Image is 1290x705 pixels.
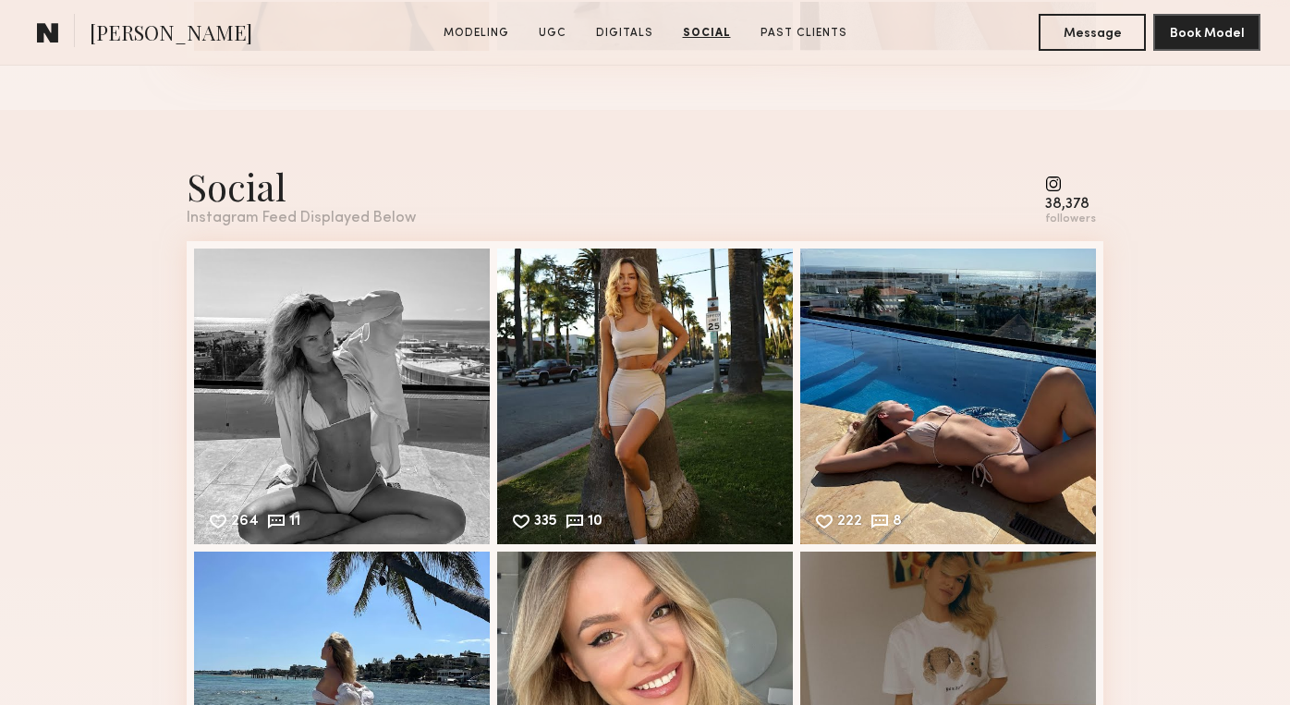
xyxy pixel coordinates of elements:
[1153,24,1260,40] a: Book Model
[187,211,416,226] div: Instagram Feed Displayed Below
[675,25,738,42] a: Social
[1045,198,1096,212] div: 38,378
[1045,213,1096,226] div: followers
[90,18,252,51] span: [PERSON_NAME]
[837,515,862,531] div: 222
[534,515,557,531] div: 335
[231,515,259,531] div: 264
[436,25,517,42] a: Modeling
[289,515,300,531] div: 11
[1153,14,1260,51] button: Book Model
[893,515,902,531] div: 8
[588,515,602,531] div: 10
[589,25,661,42] a: Digitals
[187,162,416,211] div: Social
[531,25,574,42] a: UGC
[1039,14,1146,51] button: Message
[753,25,855,42] a: Past Clients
